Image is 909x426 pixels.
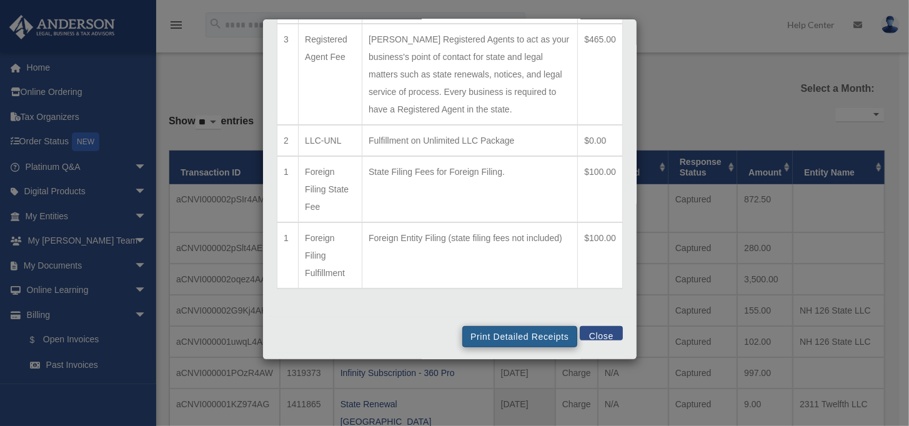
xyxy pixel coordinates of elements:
[580,326,623,340] button: Close
[299,125,362,156] td: LLC-UNL
[362,156,578,222] td: State Filing Fees for Foreign Filing.
[277,125,299,156] td: 2
[362,24,578,125] td: [PERSON_NAME] Registered Agents to act as your business's point of contact for state and legal ma...
[578,125,623,156] td: $0.00
[277,156,299,222] td: 1
[277,24,299,125] td: 3
[299,24,362,125] td: Registered Agent Fee
[362,125,578,156] td: Fulfillment on Unlimited LLC Package
[299,222,362,289] td: Foreign Filing Fulfillment
[462,326,577,347] button: Print Detailed Receipts
[362,222,578,289] td: Foreign Entity Filing (state filing fees not included)
[277,222,299,289] td: 1
[578,222,623,289] td: $100.00
[578,24,623,125] td: $465.00
[578,156,623,222] td: $100.00
[299,156,362,222] td: Foreign Filing State Fee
